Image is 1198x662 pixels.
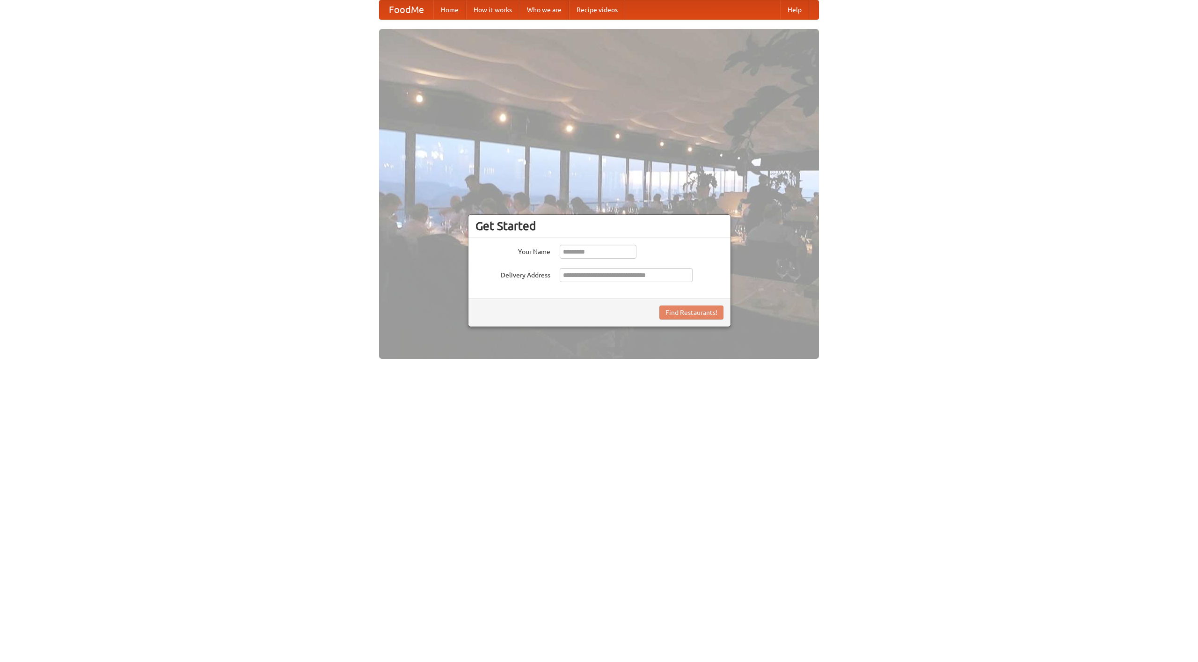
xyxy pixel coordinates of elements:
button: Find Restaurants! [659,306,723,320]
a: Recipe videos [569,0,625,19]
a: Who we are [519,0,569,19]
label: Delivery Address [475,268,550,280]
a: How it works [466,0,519,19]
label: Your Name [475,245,550,256]
a: FoodMe [380,0,433,19]
a: Help [780,0,809,19]
h3: Get Started [475,219,723,233]
a: Home [433,0,466,19]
